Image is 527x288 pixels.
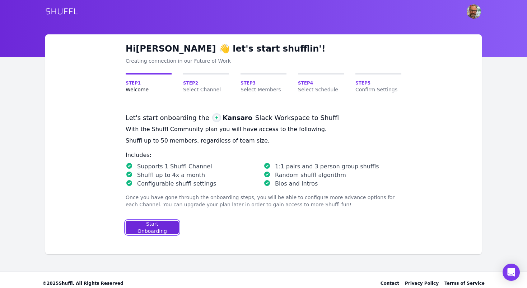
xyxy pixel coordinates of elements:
span: emoji wave [219,44,230,54]
span: Step 4 [298,80,344,86]
span: Select Schedule [298,86,344,93]
span: Step 5 [355,80,401,86]
span: Confirm Settings [355,86,401,93]
nav: Onboarding [126,73,401,93]
h3: Let's start onboarding the Slack Workspace to Shuffl [126,113,401,122]
div: Includes: [126,151,401,159]
div: Contact [381,280,399,286]
p: Shuffl up to 4x a month [137,171,205,179]
p: Random shuffl algorithm [275,171,346,179]
div: Shuffl up to 50 members, regardless of team size. [126,136,401,145]
button: User menu [466,4,482,19]
p: Supports 1 Shuffl Channel [137,162,212,171]
div: Start Onboarding [132,220,173,235]
a: Privacy Policy [405,280,439,286]
p: Configurable shuffl settings [137,179,216,188]
span: © 2025 Shuffl. All Rights Reserved [42,280,123,286]
a: SHUFFL [45,6,78,17]
div: Creating connection in our Future of Work [126,57,401,64]
img: Kansaro [212,113,221,122]
div: Open Intercom Messenger [503,264,520,281]
span: Step 2 [183,80,229,86]
p: Bios and Intros [275,179,318,188]
span: Step 1 [126,80,172,86]
a: Terms of Service [444,280,485,286]
p: With the Shuffl Community plan you will have access to the following. [126,125,401,134]
p: Once you have gone through the onboarding steps, you will be able to configure more advance optio... [126,194,401,208]
span: Step 3 [241,80,286,86]
a: Step1Welcome [126,73,172,93]
span: Select Channel [183,86,229,93]
img: Dave Laird [467,4,481,19]
h1: Hi [PERSON_NAME] let's start shufflin'! [126,43,401,54]
button: Start Onboarding [126,221,179,234]
p: 1:1 pairs and 3 person group shuffls [275,162,379,171]
span: Select Members [241,86,286,93]
span: Welcome [126,86,172,93]
div: Kansaro [223,114,252,122]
